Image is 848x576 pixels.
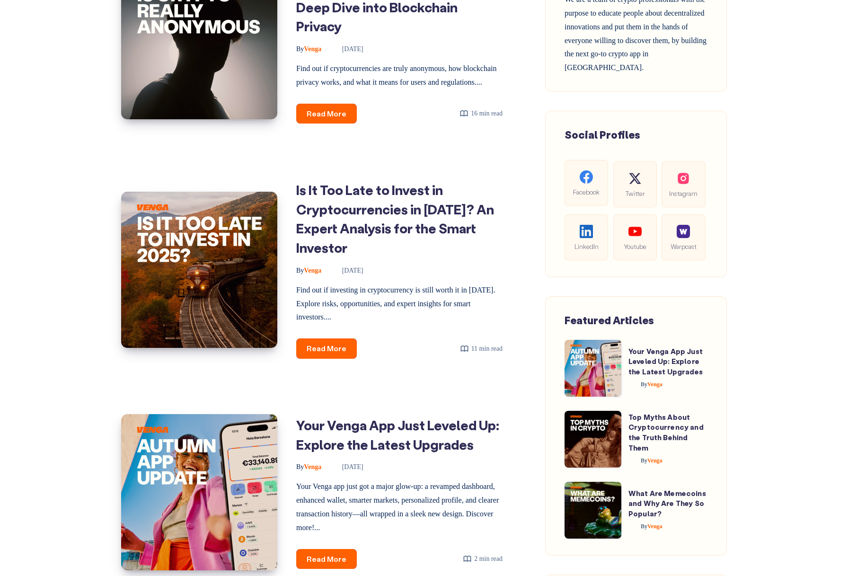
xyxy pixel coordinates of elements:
span: By [641,523,647,530]
div: 2 min read [463,553,503,565]
p: Your Venga app just got a major glow-up: a revamped dashboard, enhanced wallet, smarter markets, ... [296,480,503,534]
p: Find out if investing in cryptocurrency is still worth it in [DATE]. Explore risks, opportunities... [296,284,503,324]
time: [DATE] [329,45,363,53]
span: By [641,457,647,464]
a: Top Myths About Cryptocurrency and the Truth Behind Them [628,412,704,452]
img: social-linkedin.be646fe421ccab3a2ad91cb58bdc9694.svg [580,225,593,238]
time: [DATE] [329,267,363,274]
img: social-youtube.99db9aba05279f803f3e7a4a838dfb6c.svg [628,225,642,238]
a: ByVenga [628,457,662,464]
span: Venga [641,381,662,388]
a: Warpcast [662,214,705,260]
span: Venga [296,45,321,53]
span: Featured Articles [565,313,654,327]
p: Find out if cryptocurrencies are truly anonymous, how blockchain privacy works, and what it means... [296,62,503,89]
a: ByVenga [296,463,323,470]
div: 16 min read [459,107,503,119]
img: social-warpcast.e8a23a7ed3178af0345123c41633f860.png [677,225,690,238]
span: Facebook [572,186,601,197]
span: Twitter [621,188,649,199]
span: LinkedIn [572,241,601,252]
a: Is It Too Late to Invest in Cryptocurrencies in [DATE]? An Expert Analysis for the Smart Investor [296,181,494,256]
a: ByVenga [296,45,323,53]
a: Read More [296,104,357,124]
span: By [296,463,304,470]
span: Warpcast [669,241,698,252]
span: Instagram [669,188,698,199]
span: By [641,381,647,388]
a: Instagram [662,161,705,207]
span: By [296,45,304,53]
a: ByVenga [628,523,662,530]
time: [DATE] [329,463,363,470]
span: Venga [641,523,662,530]
a: Youtube [613,214,657,260]
a: Facebook [565,160,608,206]
a: What Are Memecoins and Why Are They So Popular? [628,488,706,519]
div: 11 min read [460,343,503,354]
a: Your Venga App Just Leveled Up: Explore the Latest Upgrades [628,346,703,377]
span: Venga [296,463,321,470]
img: Image of: Your Venga App Just Leveled Up: Explore the Latest Upgrades [121,414,277,570]
a: Twitter [613,161,657,207]
img: Image of: Is It Too Late to Invest in Cryptocurrencies in 2025? An Expert Analysis for the Smart ... [121,192,277,348]
a: LinkedIn [565,214,608,260]
a: Read More [296,549,357,569]
a: Your Venga App Just Leveled Up: Explore the Latest Upgrades [296,416,499,453]
a: Read More [296,338,357,359]
span: Youtube [621,241,649,252]
a: ByVenga [628,381,662,388]
span: Venga [296,267,321,274]
a: ByVenga [296,267,323,274]
span: By [296,267,304,274]
span: Venga [641,457,662,464]
span: Social Profiles [565,128,640,142]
